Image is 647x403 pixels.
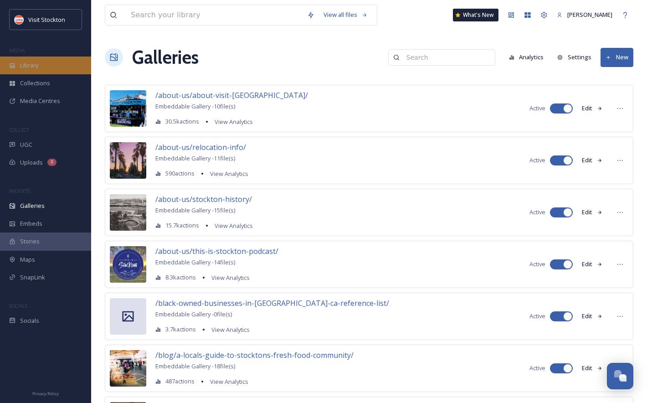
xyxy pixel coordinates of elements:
span: Stories [20,237,40,246]
a: View all files [319,6,372,24]
span: Active [529,364,545,372]
span: Active [529,208,545,217]
span: /blog/a-locals-guide-to-stocktons-fresh-food-community/ [155,350,354,360]
button: New [601,48,633,67]
span: Embeddable Gallery - 15 file(s) [155,206,235,214]
span: Embeddable Gallery - 14 file(s) [155,258,235,266]
input: Search your library [126,5,303,25]
button: Edit [577,203,607,221]
img: 4ae676789081f7f856a6539aa112f2ef4dd6183ef4f335d95c0b66eedd030fa0.jpg [110,246,146,283]
span: View Analytics [215,118,253,126]
span: View Analytics [210,170,248,178]
span: Galleries [20,201,45,210]
button: Edit [577,255,607,273]
img: 979ad7c87734bd3754e61fb6f0e6fa566a25e7a2d560c7c675f11301be92851e.jpg [110,90,146,127]
button: Edit [577,151,607,169]
span: COLLECT [9,126,29,133]
a: Privacy Policy [32,387,59,398]
span: Embeds [20,219,42,228]
a: Galleries [132,44,199,71]
span: Embeddable Gallery - 0 file(s) [155,310,232,318]
span: Embeddable Gallery - 11 file(s) [155,154,235,162]
span: Active [529,104,545,113]
button: Edit [577,99,607,117]
span: Uploads [20,158,43,167]
a: [PERSON_NAME] [552,6,617,24]
span: Active [529,156,545,165]
img: d95ff2fcab12efb90b913968be3a8119aad8ccd4663b6ef8e20ac33a8fe2158b.jpg [110,350,146,387]
button: Open Chat [607,363,633,389]
span: View Analytics [215,222,253,230]
span: /about-us/relocation-info/ [155,142,246,152]
a: What's New [453,9,498,21]
span: Socials [20,316,39,325]
a: View Analytics [207,324,250,335]
span: 30.5k actions [165,117,199,126]
span: Embeddable Gallery - 18 file(s) [155,362,235,370]
span: Privacy Policy [32,391,59,397]
a: View Analytics [210,116,253,127]
span: /about-us/this-is-stockton-podcast/ [155,246,278,256]
span: SOCIALS [9,302,27,309]
button: Settings [553,48,596,66]
button: Edit [577,307,607,325]
span: 15.7k actions [165,221,199,230]
span: Active [529,312,545,320]
span: 590 actions [165,169,195,178]
button: Analytics [504,48,549,66]
button: Edit [577,359,607,377]
a: Settings [553,48,601,66]
img: 4d237268b9b096cf2484e693af90ba4212d7eabb4385a61887784129c22a8d32.jpg [110,194,146,231]
a: Analytics [504,48,553,66]
span: 8.3k actions [165,273,196,282]
span: MEDIA [9,47,25,54]
a: View Analytics [210,220,253,231]
span: View Analytics [211,274,250,282]
span: Media Centres [20,97,60,105]
span: UGC [20,140,32,149]
a: View Analytics [207,272,250,283]
span: [PERSON_NAME] [567,10,612,19]
span: Maps [20,255,35,264]
img: c216ab2a7bcd0bd582114e5b5c70a8f6d4d72a0dc1cad842a4c77c7293f2c22b.jpg [110,142,146,179]
img: unnamed.jpeg [15,15,24,24]
a: View Analytics [205,376,248,387]
span: 487 actions [165,377,195,386]
span: Visit Stockton [28,15,65,24]
span: /black-owned-businesses-in-[GEOGRAPHIC_DATA]-ca-reference-list/ [155,298,389,308]
span: View Analytics [211,325,250,334]
span: /about-us/stockton-history/ [155,194,252,204]
span: Embeddable Gallery - 10 file(s) [155,102,235,110]
span: SnapLink [20,273,45,282]
span: Active [529,260,545,269]
span: Library [20,61,38,70]
span: 3.7k actions [165,325,196,334]
input: Search [402,48,490,67]
span: /about-us/about-visit-[GEOGRAPHIC_DATA]/ [155,90,308,100]
span: Collections [20,79,50,88]
a: View Analytics [205,168,248,179]
div: 8 [47,159,56,166]
span: WIDGETS [9,187,30,194]
span: View Analytics [210,377,248,386]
